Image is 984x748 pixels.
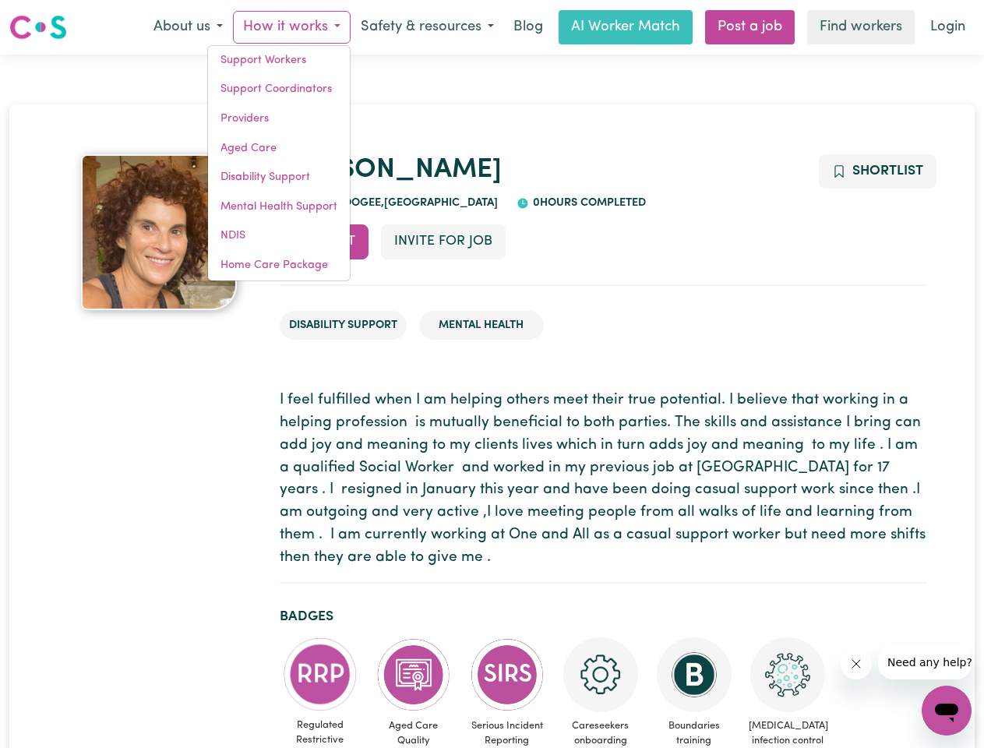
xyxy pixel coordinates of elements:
[921,10,975,44] a: Login
[504,10,552,44] a: Blog
[280,609,927,625] h2: Badges
[470,637,545,712] img: CS Academy: Serious Incident Reporting Scheme course completed
[208,192,350,222] a: Mental Health Support
[9,9,67,45] a: Careseekers logo
[852,164,923,178] span: Shortlist
[559,10,693,44] a: AI Worker Match
[529,197,646,209] span: 0 hours completed
[922,686,972,736] iframe: Button to launch messaging window
[376,637,451,712] img: CS Academy: Aged Care Quality Standards & Code of Conduct course completed
[58,154,261,310] a: Belinda's profile picture'
[283,637,358,711] img: CS Academy: Regulated Restrictive Practices course completed
[81,154,237,310] img: Belinda
[807,10,915,44] a: Find workers
[280,157,502,184] a: [PERSON_NAME]
[9,13,67,41] img: Careseekers logo
[208,251,350,280] a: Home Care Package
[657,637,732,712] img: CS Academy: Boundaries in care and support work course completed
[351,11,504,44] button: Safety & resources
[280,390,927,569] p: I feel fulfilled when I am helping others meet their true potential. I believe that working in a ...
[280,311,407,340] li: Disability Support
[208,163,350,192] a: Disability Support
[705,10,795,44] a: Post a job
[9,11,94,23] span: Need any help?
[841,648,872,679] iframe: Close message
[750,637,825,712] img: CS Academy: COVID-19 Infection Control Training course completed
[207,45,351,281] div: How it works
[819,154,936,189] button: Add to shortlist
[208,46,350,76] a: Support Workers
[208,221,350,251] a: NDIS
[143,11,233,44] button: About us
[878,645,972,679] iframe: Message from company
[292,197,499,209] span: SOUTH COOGEE , [GEOGRAPHIC_DATA]
[419,311,544,340] li: Mental Health
[563,637,638,712] img: CS Academy: Careseekers Onboarding course completed
[208,104,350,134] a: Providers
[208,75,350,104] a: Support Coordinators
[381,224,506,259] button: Invite for Job
[233,11,351,44] button: How it works
[208,134,350,164] a: Aged Care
